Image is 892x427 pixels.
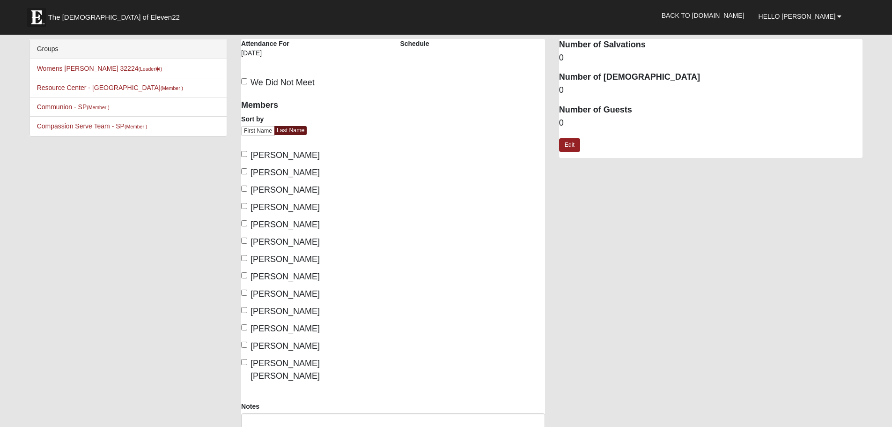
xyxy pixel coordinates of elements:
[759,13,836,20] span: Hello [PERSON_NAME]
[241,290,247,296] input: [PERSON_NAME]
[125,124,147,129] small: (Member )
[559,39,863,51] dt: Number of Salvations
[241,39,289,48] label: Attendance For
[251,307,320,316] span: [PERSON_NAME]
[251,341,320,351] span: [PERSON_NAME]
[241,168,247,174] input: [PERSON_NAME]
[559,84,863,97] dd: 0
[241,238,247,244] input: [PERSON_NAME]
[251,255,320,264] span: [PERSON_NAME]
[241,126,275,136] a: First Name
[241,100,386,111] h4: Members
[251,150,320,160] span: [PERSON_NAME]
[559,52,863,64] dd: 0
[37,103,110,111] a: Communion - SP(Member )
[241,324,247,330] input: [PERSON_NAME]
[241,307,247,313] input: [PERSON_NAME]
[161,85,183,91] small: (Member )
[37,122,147,130] a: Compassion Serve Team - SP(Member )
[241,48,307,64] div: [DATE]
[241,78,247,84] input: We Did Not Meet
[30,39,227,59] div: Groups
[48,13,180,22] span: The [DEMOGRAPHIC_DATA] of Eleven22
[251,237,320,247] span: [PERSON_NAME]
[251,168,320,177] span: [PERSON_NAME]
[251,289,320,299] span: [PERSON_NAME]
[241,114,264,124] label: Sort by
[241,359,247,365] input: [PERSON_NAME] [PERSON_NAME]
[87,105,109,110] small: (Member )
[241,272,247,278] input: [PERSON_NAME]
[241,342,247,348] input: [PERSON_NAME]
[241,402,259,411] label: Notes
[241,220,247,226] input: [PERSON_NAME]
[655,4,752,27] a: Back to [DOMAIN_NAME]
[251,324,320,333] span: [PERSON_NAME]
[559,71,863,83] dt: Number of [DEMOGRAPHIC_DATA]
[251,185,320,195] span: [PERSON_NAME]
[274,126,307,135] a: Last Name
[241,255,247,261] input: [PERSON_NAME]
[138,66,162,72] small: (Leader )
[241,151,247,157] input: [PERSON_NAME]
[37,65,162,72] a: Womens [PERSON_NAME] 32224(Leader)
[22,3,210,27] a: The [DEMOGRAPHIC_DATA] of Eleven22
[37,84,183,91] a: Resource Center - [GEOGRAPHIC_DATA](Member )
[251,78,315,87] span: We Did Not Meet
[251,272,320,281] span: [PERSON_NAME]
[27,8,46,27] img: Eleven22 logo
[400,39,429,48] label: Schedule
[559,117,863,129] dd: 0
[251,359,320,381] span: [PERSON_NAME] [PERSON_NAME]
[251,220,320,229] span: [PERSON_NAME]
[241,203,247,209] input: [PERSON_NAME]
[559,104,863,116] dt: Number of Guests
[752,5,849,28] a: Hello [PERSON_NAME]
[559,138,580,152] a: Edit
[251,202,320,212] span: [PERSON_NAME]
[241,186,247,192] input: [PERSON_NAME]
